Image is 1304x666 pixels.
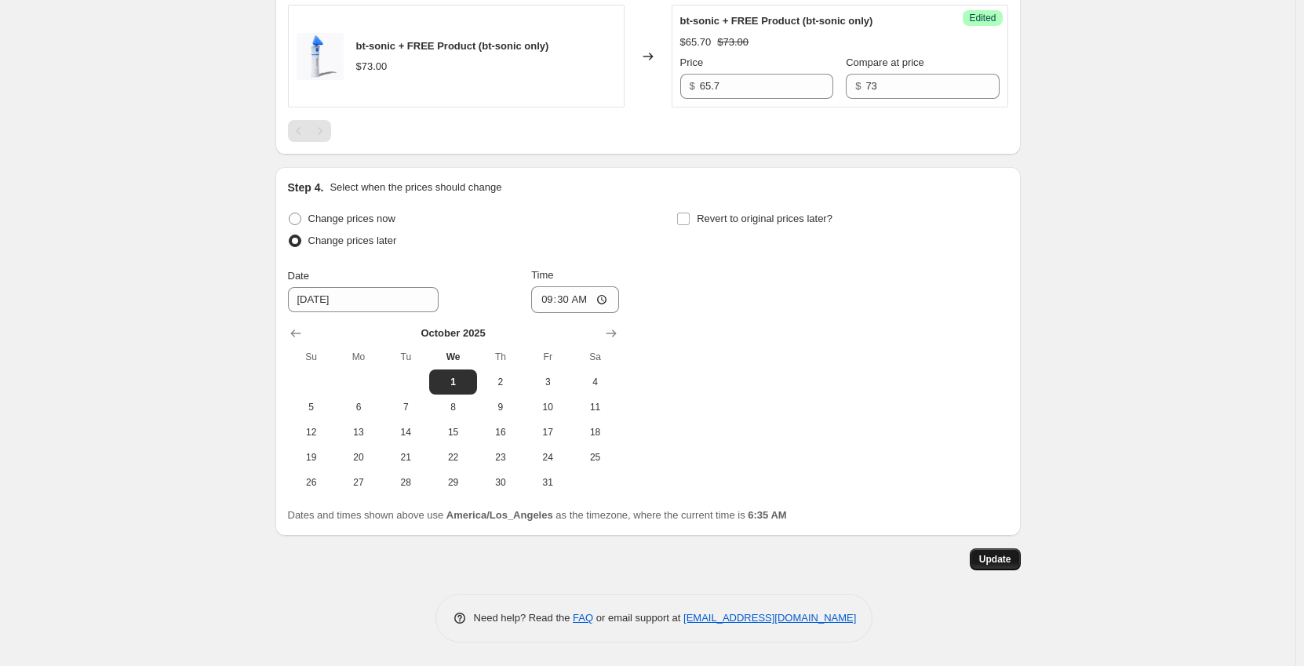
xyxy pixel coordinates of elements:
span: 6 [341,401,376,413]
button: Thursday October 23 2025 [477,445,524,470]
span: We [435,351,470,363]
span: Th [483,351,518,363]
span: Price [680,56,704,68]
h2: Step 4. [288,180,324,195]
button: Update [970,548,1021,570]
span: 16 [483,426,518,439]
span: 31 [530,476,565,489]
button: Thursday October 30 2025 [477,470,524,495]
th: Wednesday [429,344,476,369]
img: 1-0072025-SONIC-ATF-PDP-REV070325_80x.jpg [297,33,344,80]
span: 28 [388,476,423,489]
span: 26 [294,476,329,489]
span: Sa [577,351,612,363]
a: FAQ [573,612,593,624]
button: Tuesday October 21 2025 [382,445,429,470]
span: Time [531,269,553,281]
button: Wednesday October 29 2025 [429,470,476,495]
th: Saturday [571,344,618,369]
button: Friday October 24 2025 [524,445,571,470]
span: 11 [577,401,612,413]
th: Sunday [288,344,335,369]
button: Saturday October 4 2025 [571,369,618,395]
span: 22 [435,451,470,464]
div: $65.70 [680,35,712,50]
span: 25 [577,451,612,464]
button: Saturday October 11 2025 [571,395,618,420]
b: 6:35 AM [748,509,786,521]
strike: $73.00 [717,35,749,50]
span: 2 [483,376,518,388]
button: Monday October 27 2025 [335,470,382,495]
button: Thursday October 2 2025 [477,369,524,395]
button: Today Wednesday October 1 2025 [429,369,476,395]
span: Mo [341,351,376,363]
span: 19 [294,451,329,464]
span: or email support at [593,612,683,624]
span: bt-sonic + FREE Product (bt-sonic only) [680,15,873,27]
button: Thursday October 9 2025 [477,395,524,420]
button: Friday October 31 2025 [524,470,571,495]
span: Change prices later [308,235,397,246]
button: Friday October 10 2025 [524,395,571,420]
b: America/Los_Angeles [446,509,553,521]
button: Thursday October 16 2025 [477,420,524,445]
button: Monday October 20 2025 [335,445,382,470]
button: Show previous month, September 2025 [285,322,307,344]
span: 5 [294,401,329,413]
button: Wednesday October 8 2025 [429,395,476,420]
span: 1 [435,376,470,388]
button: Friday October 3 2025 [524,369,571,395]
th: Tuesday [382,344,429,369]
span: 10 [530,401,565,413]
span: 24 [530,451,565,464]
button: Wednesday October 22 2025 [429,445,476,470]
span: Revert to original prices later? [697,213,832,224]
input: 12:00 [531,286,619,313]
span: 30 [483,476,518,489]
span: Change prices now [308,213,395,224]
p: Select when the prices should change [330,180,501,195]
span: 4 [577,376,612,388]
div: $73.00 [356,59,388,75]
span: 9 [483,401,518,413]
th: Thursday [477,344,524,369]
span: Edited [969,12,996,24]
span: 13 [341,426,376,439]
span: 12 [294,426,329,439]
span: bt-sonic + FREE Product (bt-sonic only) [356,40,549,52]
span: Need help? Read the [474,612,574,624]
th: Monday [335,344,382,369]
span: 14 [388,426,423,439]
th: Friday [524,344,571,369]
button: Tuesday October 7 2025 [382,395,429,420]
span: 23 [483,451,518,464]
span: 27 [341,476,376,489]
span: 8 [435,401,470,413]
span: 21 [388,451,423,464]
span: 7 [388,401,423,413]
button: Monday October 13 2025 [335,420,382,445]
button: Saturday October 18 2025 [571,420,618,445]
span: Date [288,270,309,282]
span: 3 [530,376,565,388]
button: Tuesday October 14 2025 [382,420,429,445]
span: Fr [530,351,565,363]
button: Monday October 6 2025 [335,395,382,420]
span: Su [294,351,329,363]
input: 10/1/2025 [288,287,439,312]
span: 20 [341,451,376,464]
nav: Pagination [288,120,331,142]
span: Compare at price [846,56,924,68]
button: Wednesday October 15 2025 [429,420,476,445]
span: Tu [388,351,423,363]
button: Sunday October 26 2025 [288,470,335,495]
span: $ [690,80,695,92]
button: Sunday October 19 2025 [288,445,335,470]
span: 29 [435,476,470,489]
span: Update [979,553,1011,566]
button: Sunday October 12 2025 [288,420,335,445]
span: Dates and times shown above use as the timezone, where the current time is [288,509,787,521]
span: $ [855,80,861,92]
button: Show next month, November 2025 [600,322,622,344]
